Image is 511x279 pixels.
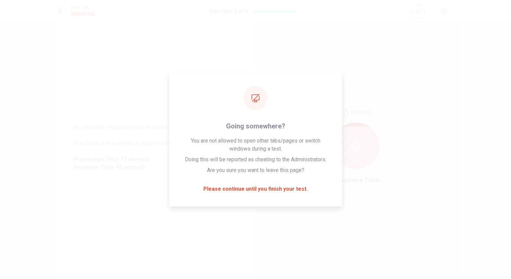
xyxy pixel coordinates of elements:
span: Do you prefer indoor activities or outdoor activities? [74,123,237,131]
h1: Speaking [71,10,94,18]
span: Response Time [332,176,380,184]
span: 00:00:03 [351,109,371,117]
span: Level Test [71,5,94,10]
h1: Question 3 of 3 [209,7,248,15]
span: Use details and examples to support your explanation. [74,139,237,147]
span: Response Time: 45 seconds [74,163,237,171]
span: Preparation Time: 15 seconds [74,155,237,163]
